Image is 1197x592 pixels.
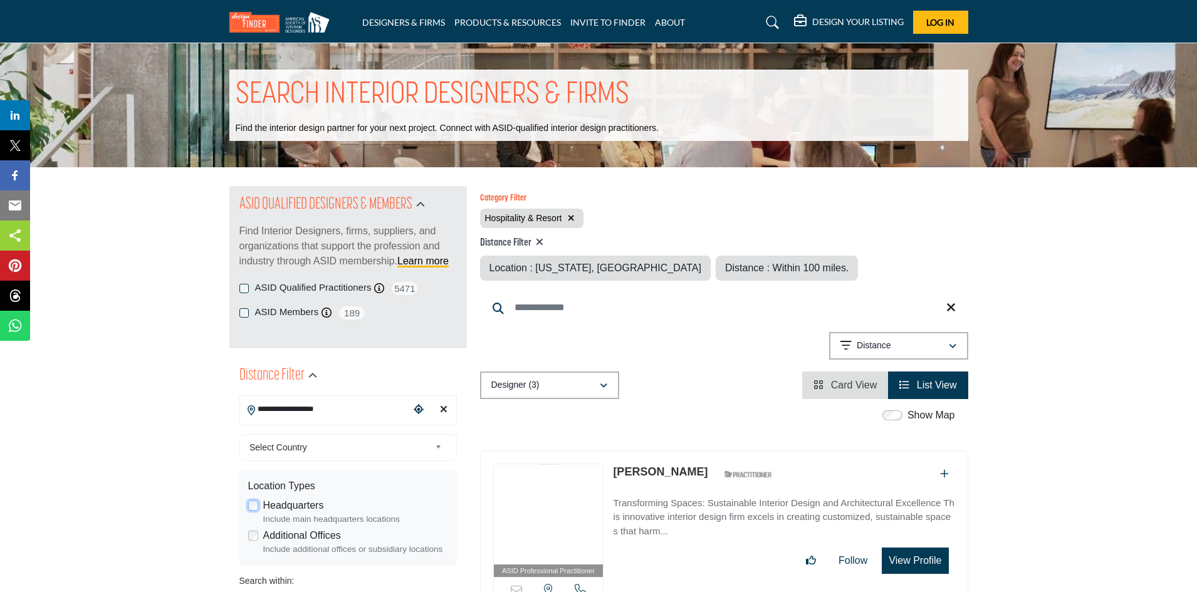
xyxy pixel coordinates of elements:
[613,496,954,539] p: Transforming Spaces: Sustainable Interior Design and Architectural Excellence This innovative int...
[480,371,619,399] button: Designer (3)
[240,397,409,422] input: Search Location
[794,15,904,30] div: DESIGN YOUR LISTING
[502,566,595,576] span: ASID Professional Practitioner
[491,379,540,392] p: Designer (3)
[263,513,448,526] div: Include main headquarters locations
[397,256,449,266] a: Learn more
[494,464,604,578] a: ASID Professional Practitioner
[907,408,955,423] label: Show Map
[917,380,957,390] span: List View
[454,17,561,28] a: PRODUCTS & RESOURCES
[899,380,956,390] a: View List
[229,12,336,33] img: Site Logo
[480,293,968,323] input: Search Keyword
[940,469,949,479] a: Add To List
[913,11,968,34] button: Log In
[812,16,904,28] h5: DESIGN YOUR LISTING
[362,17,445,28] a: DESIGNERS & FIRMS
[613,465,708,478] a: [PERSON_NAME]
[255,281,372,295] label: ASID Qualified Practitioners
[239,308,249,318] input: ASID Members checkbox
[613,464,708,480] p: Lisa Foster
[813,380,877,390] a: View Card
[390,281,419,296] span: 5471
[409,397,428,423] div: Choose your current location
[655,17,685,28] a: ABOUT
[798,548,824,573] button: Like listing
[926,17,954,28] span: Log In
[434,397,453,423] div: Clear search location
[338,305,366,321] span: 189
[239,574,457,588] div: Search within:
[239,194,412,216] h2: ASID QUALIFIED DESIGNERS & MEMBERS
[719,467,776,482] img: ASID Qualified Practitioners Badge Icon
[480,194,584,204] h6: Category Filter
[830,548,876,573] button: Follow
[239,365,305,387] h2: Distance Filter
[829,332,968,360] button: Distance
[802,371,888,399] li: Card View
[239,224,457,269] p: Find Interior Designers, firms, suppliers, and organizations that support the profession and indu...
[754,13,787,33] a: Search
[263,543,448,556] div: Include additional offices or subsidiary locations
[480,237,859,249] h4: Distance Filter
[263,498,324,513] label: Headquarters
[888,371,968,399] li: List View
[236,76,629,115] h1: SEARCH INTERIOR DESIGNERS & FIRMS
[613,489,954,539] a: Transforming Spaces: Sustainable Interior Design and Architectural Excellence This innovative int...
[249,440,430,455] span: Select Country
[255,305,319,319] label: ASID Members
[725,262,849,273] span: Distance : Within 100 miles.
[489,262,701,273] span: Location : [US_STATE], [GEOGRAPHIC_DATA]
[236,122,659,135] p: Find the interior design partner for your next project. Connect with ASID-qualified interior desi...
[857,340,891,352] p: Distance
[239,284,249,293] input: ASID Qualified Practitioners checkbox
[263,528,341,543] label: Additional Offices
[570,17,646,28] a: INVITE TO FINDER
[831,380,877,390] span: Card View
[485,213,562,223] span: Hospitality & Resort
[248,479,448,494] div: Location Types
[494,464,604,564] img: Lisa Foster
[882,548,948,574] button: View Profile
